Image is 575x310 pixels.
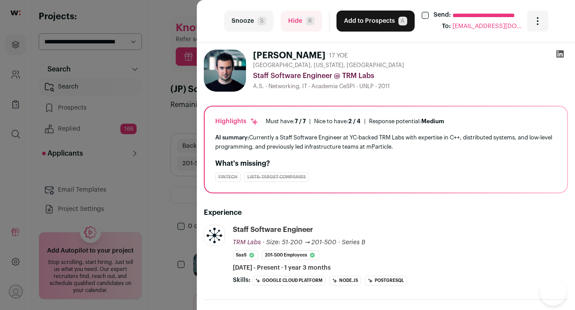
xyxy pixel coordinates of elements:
[421,118,444,124] span: Medium
[338,238,340,247] span: ·
[204,207,568,218] h2: Experience
[314,118,361,125] div: Nice to have:
[540,279,566,306] iframe: Help Scout Beacon - Open
[365,276,407,285] li: PostgreSQL
[329,276,361,285] li: Node.js
[253,50,325,62] h1: [PERSON_NAME]
[233,264,331,272] span: [DATE] - Present · 1 year 3 months
[204,225,224,246] img: 211e65109e5c42a09007a8d8e523fbb6083fe3944db5d4ddaba0c5f5f4906195.jpg
[442,22,451,32] div: To:
[263,239,336,246] span: · Size: 51-200 → 201-500
[253,62,404,69] span: [GEOGRAPHIC_DATA], [US_STATE], [GEOGRAPHIC_DATA]
[233,239,261,246] span: TRM Labs
[369,118,444,125] div: Response potential:
[295,118,306,124] span: 7 / 7
[348,118,361,124] span: 2 / 4
[215,135,249,140] span: AI summary:
[215,133,557,151] div: Currently a Staff Software Engineer at YC-backed TRM Labs with expertise in C++, distributed syst...
[527,11,548,32] button: Open dropdown
[281,11,322,32] button: HideR
[215,172,241,182] div: Fintech
[233,250,258,260] li: SaaS
[342,239,365,246] span: Series B
[336,11,415,32] button: Add to ProspectsA
[224,11,274,32] button: SnoozeS
[244,172,309,182] div: Lists: Target Companies
[329,51,348,60] div: 17 YOE
[434,11,451,20] label: Send:
[452,22,523,32] span: [EMAIL_ADDRESS][DOMAIN_NAME]
[215,117,259,126] div: Highlights
[257,17,266,25] span: S
[306,17,315,25] span: R
[398,17,407,25] span: A
[253,71,568,81] div: Staff Software Engineer @ TRM Labs
[233,225,313,235] div: Staff Software Engineer
[204,50,246,92] img: 2024be49039ddaf88f2caec76dad7618a081501d607e09f144af3128d7f5b487
[233,276,250,285] span: Skills:
[215,158,557,169] h2: What's missing?
[266,118,444,125] ul: | |
[253,83,568,90] div: A.S. - Networking, IT - Academia CeSPI - UNLP - 2011
[266,118,306,125] div: Must have:
[252,276,325,285] li: Google Cloud Platform
[262,250,319,260] li: 201-500 employees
